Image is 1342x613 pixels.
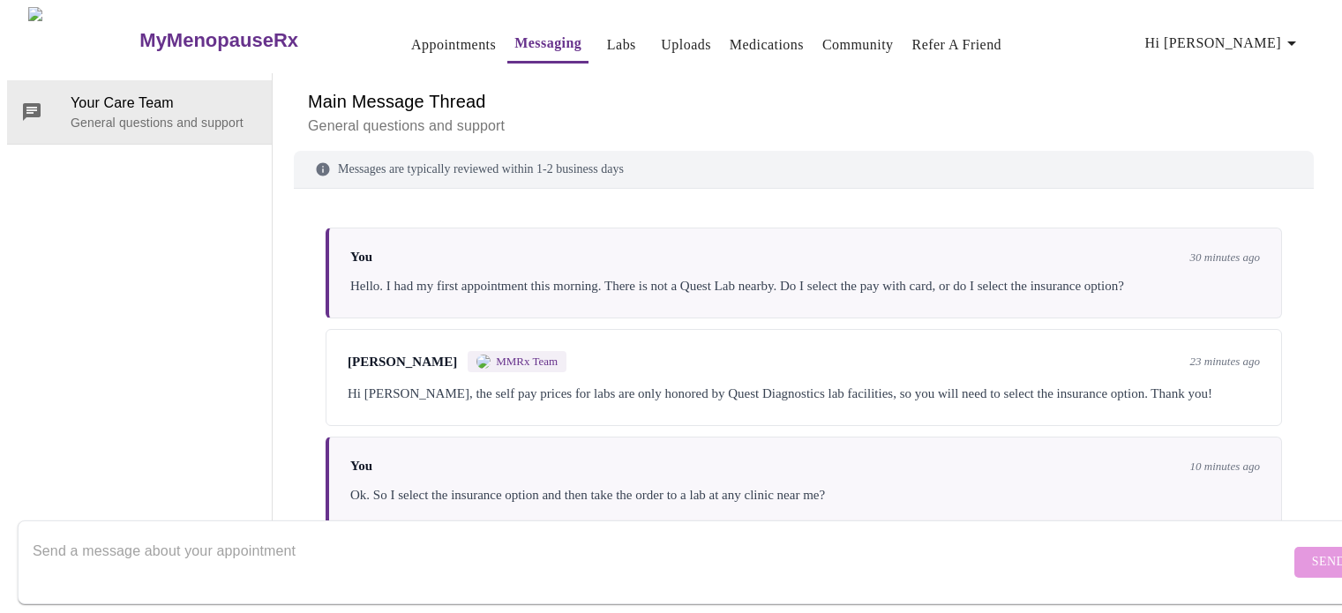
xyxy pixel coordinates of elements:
[28,7,138,73] img: MyMenopauseRx Logo
[476,355,491,369] img: MMRX
[1190,355,1260,369] span: 23 minutes ago
[723,27,811,63] button: Medications
[661,33,711,57] a: Uploads
[350,275,1260,296] div: Hello. I had my first appointment this morning. There is not a Quest Lab nearby. Do I select the ...
[411,33,496,57] a: Appointments
[348,383,1260,404] div: Hi [PERSON_NAME], the self pay prices for labs are only honored by Quest Diagnostics lab faciliti...
[1138,26,1309,61] button: Hi [PERSON_NAME]
[71,114,258,131] p: General questions and support
[350,459,372,474] span: You
[1190,250,1260,265] span: 30 minutes ago
[514,31,581,56] a: Messaging
[905,27,1009,63] button: Refer a Friend
[138,10,369,71] a: MyMenopauseRx
[815,27,901,63] button: Community
[404,27,503,63] button: Appointments
[730,33,804,57] a: Medications
[308,87,1300,116] h6: Main Message Thread
[139,29,298,52] h3: MyMenopauseRx
[1145,31,1302,56] span: Hi [PERSON_NAME]
[593,27,649,63] button: Labs
[348,355,457,370] span: [PERSON_NAME]
[912,33,1002,57] a: Refer a Friend
[822,33,894,57] a: Community
[350,484,1260,505] div: Ok. So I select the insurance option and then take the order to a lab at any clinic near me?
[71,93,258,114] span: Your Care Team
[1190,460,1260,474] span: 10 minutes ago
[607,33,636,57] a: Labs
[294,151,1314,189] div: Messages are typically reviewed within 1-2 business days
[507,26,589,64] button: Messaging
[7,80,272,144] div: Your Care TeamGeneral questions and support
[308,116,1300,137] p: General questions and support
[350,250,372,265] span: You
[496,355,558,369] span: MMRx Team
[654,27,718,63] button: Uploads
[33,534,1290,590] textarea: Send a message about your appointment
